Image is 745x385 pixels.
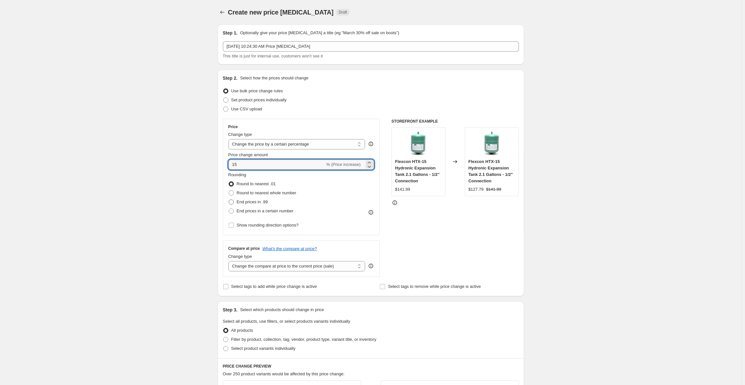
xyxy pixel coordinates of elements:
[388,284,481,289] span: Select tags to remove while price change is active
[228,246,260,251] h3: Compare at price
[237,208,293,213] span: End prices in a certain number
[468,159,513,183] span: Flexcon HTX-15 Hydronic Expansion Tank 2.1 Gallons - 1/2" Connection
[223,364,519,369] h6: PRICE CHANGE PREVIEW
[240,30,399,36] p: Optionally give your price [MEDICAL_DATA] a title (eg "March 30% off sale on boots")
[223,307,238,313] h2: Step 3.
[218,8,227,17] button: Price change jobs
[223,54,323,58] span: This title is just for internal use, customers won't see it
[240,307,324,313] p: Select which products should change in price
[231,106,262,111] span: Use CSV upload
[326,162,361,167] span: % (Price increase)
[223,41,519,52] input: 30% off holiday sale
[395,159,440,183] span: Flexcon HTX-15 Hydronic Expansion Tank 2.1 Gallons - 1/2" Connection
[223,319,350,324] span: Select all products, use filters, or select products variants individually
[231,337,376,342] span: Filter by product, collection, tag, vendor, product type, variant title, or inventory
[223,30,238,36] h2: Step 1.
[231,97,287,102] span: Set product prices individually
[231,88,283,93] span: Use bulk price change rules
[228,124,238,129] h3: Price
[368,141,374,147] div: help
[240,75,308,81] p: Select how the prices should change
[263,246,317,251] button: What's the compare at price?
[228,172,246,177] span: Rounding
[392,119,519,124] h6: STOREFRONT EXAMPLE
[237,199,268,204] span: End prices in .99
[231,328,253,333] span: All products
[237,223,299,228] span: Show rounding direction options?
[228,159,325,170] input: -15
[479,131,505,157] img: HTX15-08_80x.jpg
[486,187,501,192] span: $141.99
[228,254,252,259] span: Change type
[223,75,238,81] h2: Step 2.
[237,181,276,186] span: Round to nearest .01
[405,131,431,157] img: HTX15-08_80x.jpg
[339,10,347,15] span: Draft
[223,371,345,376] span: Over 250 product variants would be affected by this price change:
[368,263,374,269] div: help
[228,132,252,137] span: Change type
[228,152,268,157] span: Price change amount
[395,187,410,192] span: $141.99
[237,190,296,195] span: Round to nearest whole number
[231,346,295,351] span: Select product variants individually
[231,284,317,289] span: Select tags to add while price change is active
[468,187,483,192] span: $127.79
[228,9,334,16] span: Create new price [MEDICAL_DATA]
